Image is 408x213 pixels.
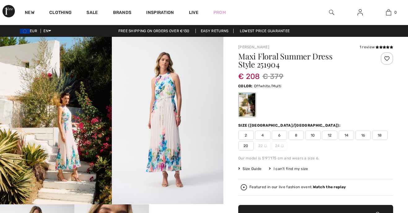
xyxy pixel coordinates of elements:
img: ring-m.svg [264,144,267,147]
a: Live [189,9,199,16]
div: Offwhite/Multi [239,93,255,116]
a: Sale [86,10,98,16]
span: 16 [355,131,371,140]
img: ring-m.svg [281,144,284,147]
img: 1ère Avenue [2,5,15,17]
a: Prom [213,9,226,16]
a: Sign In [353,9,368,16]
span: EN [43,29,51,33]
span: 2 [238,131,254,140]
span: 8 [288,131,304,140]
span: € 208 [238,66,260,81]
img: Watch the replay [241,184,247,190]
img: Maxi Floral Summer Dress Style 251904. 2 [112,37,224,204]
span: 0 [394,10,397,15]
span: Size Guide [238,166,261,172]
span: € 379 [262,71,284,82]
span: 12 [322,131,337,140]
a: [PERSON_NAME] [238,45,269,49]
strong: Watch the replay [313,185,346,189]
img: My Info [358,9,363,16]
span: 24 [272,141,287,150]
div: Featured in our live fashion event. [249,185,346,189]
div: Size ([GEOGRAPHIC_DATA]/[GEOGRAPHIC_DATA]): [238,123,342,128]
span: Offwhite/Multi [254,84,281,88]
div: I can't find my size [269,166,308,172]
span: 18 [372,131,388,140]
span: 20 [238,141,254,150]
a: Free shipping on orders over €130 [113,29,195,33]
div: Our model is 5'9"/175 cm and wears a size 6. [238,155,393,161]
h1: Maxi Floral Summer Dress Style 251904 [238,52,367,68]
a: Clothing [49,10,72,16]
a: Lowest Price Guarantee [235,29,295,33]
span: 14 [339,131,354,140]
a: 0 [375,9,403,16]
span: Color: [238,84,253,88]
a: New [25,10,34,16]
div: 1 review [360,44,393,50]
span: 4 [255,131,270,140]
img: search the website [329,9,334,16]
img: My Bag [386,9,391,16]
span: Inspiration [146,10,174,16]
span: 10 [305,131,321,140]
span: EUR [20,29,40,33]
span: 6 [272,131,287,140]
img: Euro [20,29,30,34]
span: 22 [255,141,270,150]
a: Brands [113,10,132,16]
a: Easy Returns [195,29,234,33]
